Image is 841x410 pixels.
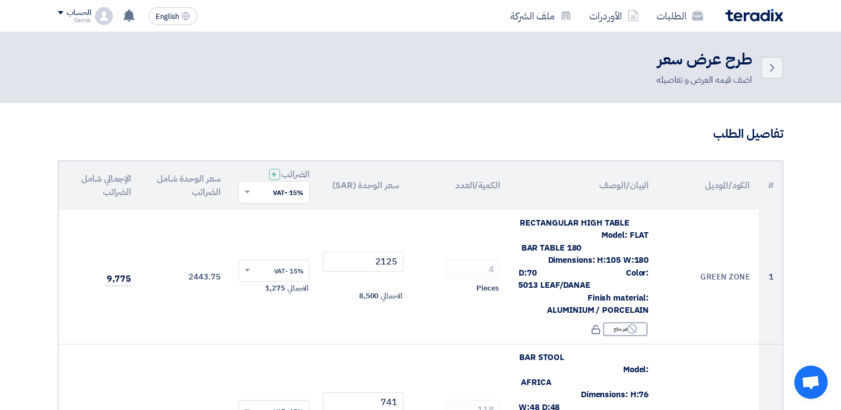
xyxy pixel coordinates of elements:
[95,7,113,25] img: profile_test.png
[265,283,285,294] span: 1,275
[107,272,132,286] span: 9,775
[725,9,783,22] img: Teradix logo
[794,366,828,399] a: Open chat
[323,252,404,272] input: أدخل سعر الوحدة
[58,161,140,210] th: الإجمالي شامل الضرائب
[287,283,308,294] span: الاجمالي
[140,161,230,210] th: سعر الوحدة شامل الضرائب
[648,3,712,29] a: الطلبات
[509,161,658,210] th: البيان/الوصف
[156,13,179,21] span: English
[319,161,408,210] th: سعر الوحدة (SAR)
[603,322,648,336] div: غير متاح
[140,210,230,344] td: 2443.75
[359,291,379,302] span: 8,500
[476,283,499,294] span: Pieces
[408,161,509,210] th: الكمية/العدد
[656,49,752,71] h2: طرح عرض سعر
[656,73,752,87] div: اضف قيمه العرض و تفاصيله
[67,8,91,18] div: الحساب
[445,259,500,279] input: RFQ_STEP1.ITEMS.2.AMOUNT_TITLE
[381,291,402,302] span: الاجمالي
[759,210,783,344] td: 1
[58,126,783,143] h3: تفاصيل الطلب
[759,161,783,210] th: #
[501,3,580,29] a: ملف الشركة
[658,161,759,210] th: الكود/الموديل
[658,210,759,344] td: GREEN ZONE
[271,168,277,181] span: +
[580,3,648,29] a: الأوردرات
[518,217,649,317] span: RECTANGULAR HIGH TABLE Model: FLAT BAR TABLE 180 Dimensions: H:105 W:180 D:70 Color: 5013 LEAF/DA...
[148,7,197,25] button: English
[238,259,310,282] ng-select: VAT
[230,161,319,210] th: الضرائب
[58,17,91,23] div: Samia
